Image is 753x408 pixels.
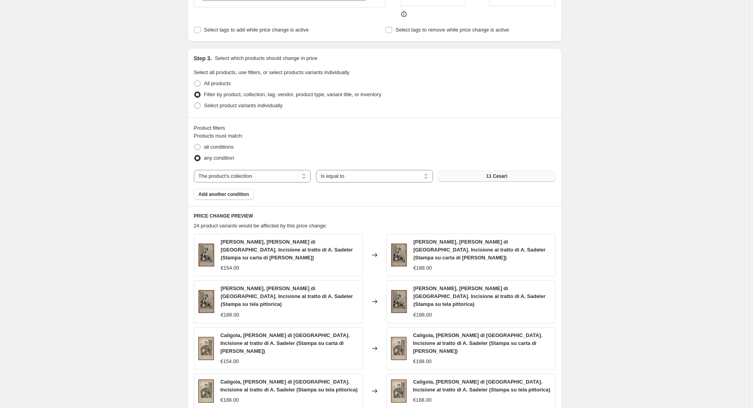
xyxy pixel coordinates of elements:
img: caligola-cornice_80x.jpg [198,379,214,403]
div: €188.00 [221,311,239,319]
span: Products must match: [194,133,244,139]
div: €188.00 [413,396,431,404]
span: any condition [204,155,234,161]
span: [PERSON_NAME], [PERSON_NAME] di [GEOGRAPHIC_DATA]. Incisione al tratto di A. Sadeler (Stampa su t... [221,285,353,307]
span: Select product variants individually [204,102,283,108]
div: €188.00 [220,396,239,404]
span: [PERSON_NAME], [PERSON_NAME] di [GEOGRAPHIC_DATA]. Incisione al tratto di A. Sadeler (Stampa su t... [413,285,546,307]
div: €154.00 [221,264,239,272]
button: 11 Cesari [438,171,555,182]
span: All products [204,80,231,86]
span: Caligola, [PERSON_NAME] di [GEOGRAPHIC_DATA]. Incisione al tratto di A. Sadeler (Stampa su tela p... [220,379,357,393]
button: Add another condition [194,189,254,200]
span: Caligola, [PERSON_NAME] di [GEOGRAPHIC_DATA]. Incisione al tratto di A. Sadeler (Stampa su carta ... [220,332,350,354]
span: Select tags to add while price change is active [204,27,309,33]
span: Select tags to remove while price change is active [396,27,509,33]
h6: PRICE CHANGE PREVIEW [194,213,556,219]
span: [PERSON_NAME], [PERSON_NAME] di [GEOGRAPHIC_DATA]. Incisione al tratto di A. Sadeler (Stampa su c... [221,239,353,261]
span: 11 Cesari [486,173,507,179]
div: €188.00 [413,264,432,272]
span: all conditions [204,144,234,150]
span: Caligola, [PERSON_NAME] di [GEOGRAPHIC_DATA]. Incisione al tratto di A. Sadeler (Stampa su carta ... [413,332,542,354]
span: 24 product variants would be affected by this price change: [194,223,327,229]
img: Augustus_Emperor_of_Rome_cornice_80x.jpg [391,243,407,267]
img: caligola-cornice_80x.jpg [391,379,407,403]
img: Augustus_Emperor_of_Rome_cornice_80x.jpg [198,243,214,267]
span: Filter by product, collection, tag, vendor, product type, variant title, or inventory [204,91,381,97]
div: Product filters [194,124,556,132]
img: Augustus_Emperor_of_Rome_cornice_80x.jpg [391,290,407,313]
p: Select which products should change in price [215,54,317,62]
img: caligola-cornice_80x.jpg [391,337,407,360]
img: Augustus_Emperor_of_Rome_cornice_80x.jpg [198,290,214,313]
div: €154.00 [220,358,239,365]
span: Add another condition [199,191,249,197]
span: Caligola, [PERSON_NAME] di [GEOGRAPHIC_DATA]. Incisione al tratto di A. Sadeler (Stampa su tela p... [413,379,550,393]
span: Select all products, use filters, or select products variants individually [194,69,350,75]
h2: Step 3. [194,54,212,62]
div: €188.00 [413,358,431,365]
span: [PERSON_NAME], [PERSON_NAME] di [GEOGRAPHIC_DATA]. Incisione al tratto di A. Sadeler (Stampa su c... [413,239,546,261]
img: caligola-cornice_80x.jpg [198,337,214,360]
div: €188.00 [413,311,432,319]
